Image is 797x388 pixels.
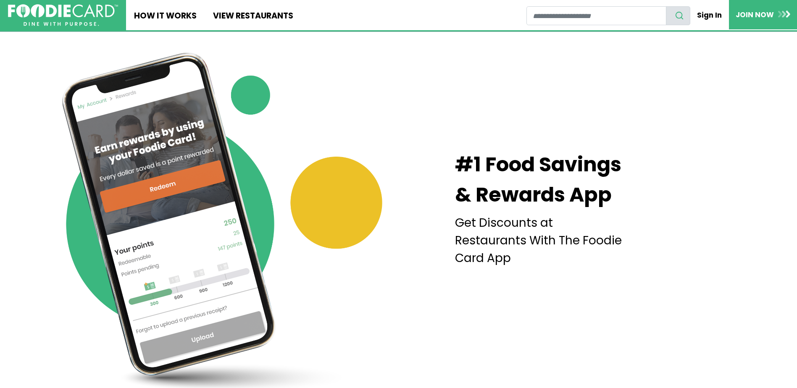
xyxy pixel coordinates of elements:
[690,6,729,24] a: Sign In
[666,6,690,25] button: search
[526,6,666,25] input: restaurant search
[455,149,623,210] h1: #1 Food Savings & Rewards App
[8,4,118,26] img: FoodieCard; Eat, Drink, Save, Donate
[455,214,629,267] p: Get Discounts at Restaurants With The Foodie Card App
